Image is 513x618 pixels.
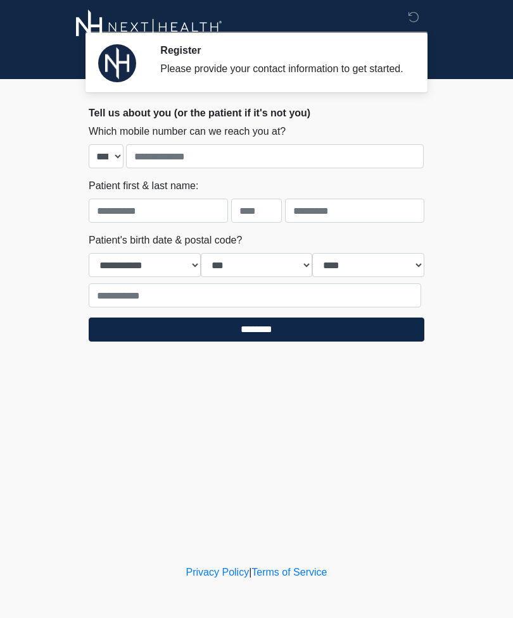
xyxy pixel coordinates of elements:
a: Terms of Service [251,567,327,578]
label: Which mobile number can we reach you at? [89,124,286,139]
img: Next-Health Logo [76,9,222,44]
div: Please provide your contact information to get started. [160,61,405,77]
h2: Tell us about you (or the patient if it's not you) [89,107,424,119]
a: Privacy Policy [186,567,250,578]
label: Patient first & last name: [89,178,198,194]
label: Patient's birth date & postal code? [89,233,242,248]
a: | [249,567,251,578]
img: Agent Avatar [98,44,136,82]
